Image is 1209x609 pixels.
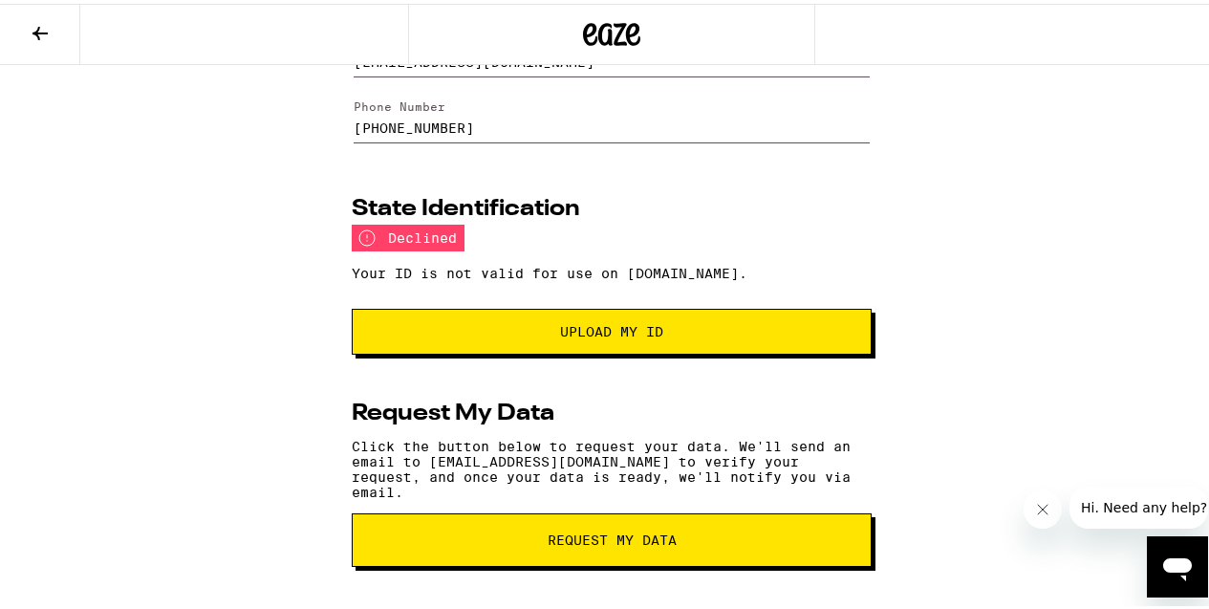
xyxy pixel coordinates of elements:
form: Edit Phone Number [352,80,872,147]
h2: State Identification [352,194,580,217]
p: Click the button below to request your data. We'll send an email to [EMAIL_ADDRESS][DOMAIN_NAME] ... [352,435,872,496]
button: Upload my ID [352,305,872,351]
div: declined [352,221,464,248]
span: request my data [548,530,677,543]
button: request my data [352,510,872,563]
h2: Request My Data [352,399,554,422]
div: Your ID is not valid for use on [DOMAIN_NAME]. [352,249,872,292]
label: Phone Number [354,97,445,109]
iframe: Close message [1024,487,1062,525]
iframe: Button to launch messaging window [1147,533,1208,594]
span: Upload my ID [560,321,663,335]
iframe: Message from company [1069,483,1208,525]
